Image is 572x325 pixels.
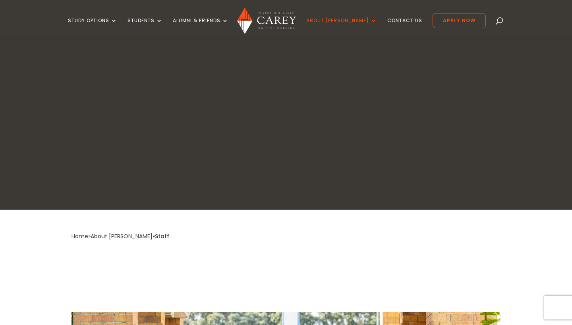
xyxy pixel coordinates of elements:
[71,232,169,240] span: » »
[433,13,486,28] a: Apply Now
[173,18,228,36] a: Alumni & Friends
[128,18,162,36] a: Students
[91,232,153,240] a: About [PERSON_NAME]
[137,134,435,175] h1: Staff
[155,232,169,240] span: Staff
[71,232,88,240] a: Home
[237,8,296,34] img: Carey Baptist College
[68,18,117,36] a: Study Options
[306,18,377,36] a: About [PERSON_NAME]
[71,264,500,291] h2: [PERSON_NAME] Staff
[387,18,422,36] a: Contact Us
